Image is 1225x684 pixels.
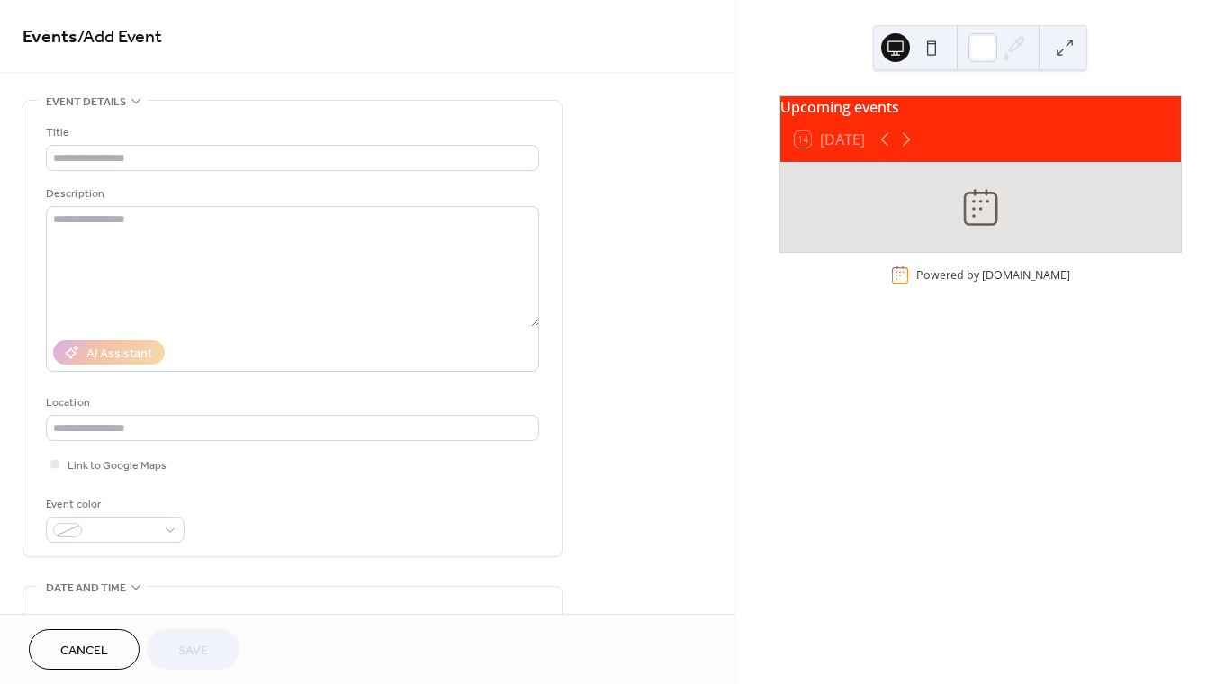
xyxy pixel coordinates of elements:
div: Powered by [916,267,1070,283]
a: [DOMAIN_NAME] [982,267,1070,283]
span: Link to Google Maps [68,456,167,475]
span: Date and time [46,579,126,598]
div: Title [46,123,536,142]
a: Events [23,20,77,55]
div: End date [302,609,352,628]
div: Event color [46,495,181,514]
div: Description [46,184,536,203]
div: Upcoming events [780,96,1181,118]
span: Cancel [60,642,108,661]
button: Cancel [29,629,140,670]
span: / Add Event [77,20,162,55]
span: Event details [46,93,126,112]
div: Location [46,393,536,412]
div: Start date [46,609,102,628]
